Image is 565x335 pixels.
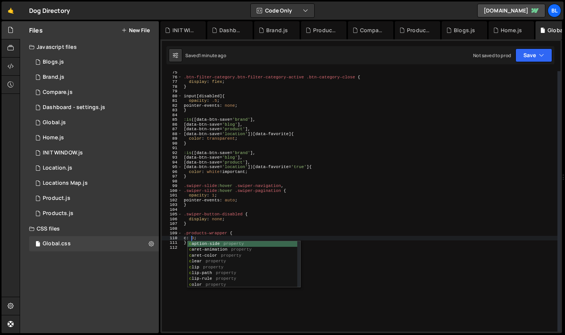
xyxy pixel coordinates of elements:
[43,195,70,202] div: Product.js
[219,26,244,34] div: Dashboard - settings.js
[162,151,182,156] div: 92
[162,221,182,226] div: 107
[162,217,182,222] div: 106
[29,206,159,221] div: 16220/44324.js
[162,203,182,207] div: 103
[29,191,159,206] div: 16220/44393.js
[162,207,182,212] div: 104
[29,70,159,85] div: 16220/44394.js
[515,48,552,62] button: Save
[251,4,314,17] button: Code Only
[162,132,182,137] div: 88
[266,26,288,34] div: Brand.js
[172,26,197,34] div: INIT WINDOW.js
[477,4,545,17] a: [DOMAIN_NAME]
[162,89,182,94] div: 79
[162,146,182,151] div: 91
[162,98,182,103] div: 81
[43,210,73,217] div: Products.js
[162,75,182,80] div: 76
[162,79,182,84] div: 77
[313,26,337,34] div: Product.js
[29,85,159,100] div: 16220/44328.js
[43,59,64,65] div: Blogs.js
[43,134,64,141] div: Home.js
[29,176,159,191] div: 16220/43680.js
[162,127,182,132] div: 87
[162,122,182,127] div: 86
[162,226,182,231] div: 108
[162,113,182,118] div: 84
[43,165,72,171] div: Location.js
[185,52,226,59] div: Saved
[162,231,182,236] div: 109
[162,94,182,99] div: 80
[162,170,182,175] div: 96
[29,236,161,251] div: 16220/43682.css
[162,236,182,241] div: 110
[29,55,159,70] div: 16220/44321.js
[162,103,182,108] div: 82
[162,174,182,179] div: 97
[162,70,182,75] div: 75
[162,240,182,245] div: 111
[162,245,182,250] div: 112
[162,198,182,203] div: 102
[121,27,150,33] button: New File
[162,141,182,146] div: 90
[162,155,182,160] div: 93
[501,26,522,34] div: Home.js
[29,130,159,145] div: 16220/44319.js
[29,100,159,115] div: 16220/44476.js
[162,193,182,198] div: 101
[43,150,83,156] div: INIT WINDOW.js
[43,240,71,247] div: Global.css
[162,165,182,170] div: 95
[43,89,73,96] div: Compare.js
[162,108,182,113] div: 83
[360,26,384,34] div: Compare.js
[2,2,20,20] a: 🤙
[162,179,182,184] div: 98
[29,6,70,15] div: Dog Directory
[473,52,511,59] div: Not saved to prod
[162,189,182,193] div: 100
[162,212,182,217] div: 105
[20,221,159,236] div: CSS files
[162,184,182,189] div: 99
[407,26,431,34] div: Products.js
[43,104,105,111] div: Dashboard - settings.js
[162,136,182,141] div: 89
[548,4,561,17] a: Bl
[43,180,88,187] div: Locations Map.js
[29,115,159,130] div: 16220/43681.js
[29,145,159,160] div: 16220/44477.js
[29,160,159,176] : 16220/43679.js
[43,119,66,126] div: Global.js
[20,39,159,55] div: Javascript files
[29,26,43,34] h2: Files
[162,84,182,89] div: 78
[43,74,64,81] div: Brand.js
[162,160,182,165] div: 94
[162,117,182,122] div: 85
[454,26,475,34] div: Blogs.js
[199,52,226,59] div: 1 minute ago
